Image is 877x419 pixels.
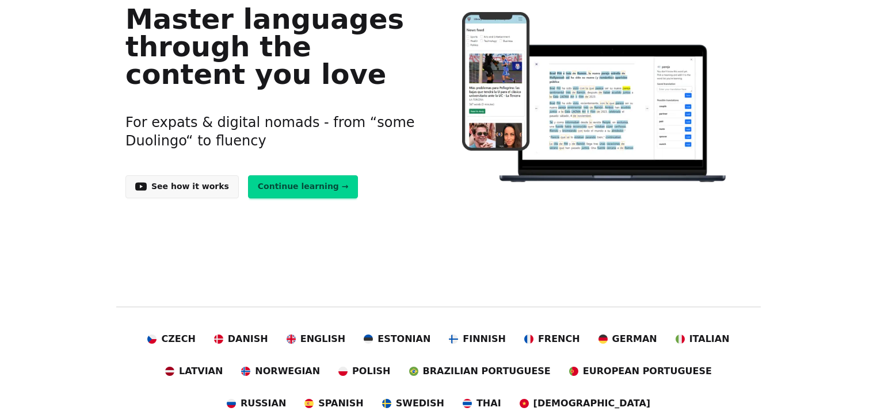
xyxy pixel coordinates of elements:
span: Danish [228,332,268,346]
a: Spanish [304,397,363,410]
a: German [598,332,657,346]
a: Swedish [382,397,444,410]
a: Polish [338,364,390,378]
span: German [612,332,657,346]
a: See how it works [125,175,239,198]
a: Russian [227,397,286,410]
span: Norwegian [255,364,320,378]
a: Latvian [165,364,223,378]
span: Polish [352,364,390,378]
a: European Portuguese [569,364,712,378]
h3: For expats & digital nomads - from “some Duolingo“ to fluency [125,99,421,164]
span: European Portuguese [583,364,712,378]
a: Czech [147,332,195,346]
span: English [300,332,346,346]
a: Finnish [449,332,506,346]
a: Brazilian Portuguese [409,364,551,378]
span: Brazilian Portuguese [423,364,551,378]
a: Thai [463,397,501,410]
h1: Master languages through the content you love [125,5,421,88]
a: Estonian [364,332,430,346]
span: Thai [476,397,501,410]
span: [DEMOGRAPHIC_DATA] [533,397,650,410]
a: Italian [676,332,730,346]
a: English [287,332,346,346]
a: [DEMOGRAPHIC_DATA] [520,397,650,410]
span: Russian [241,397,286,410]
a: Continue learning → [248,175,359,198]
img: Learn languages online [439,12,752,184]
a: French [524,332,580,346]
span: Estonian [378,332,430,346]
span: Italian [689,332,730,346]
a: Norwegian [241,364,320,378]
a: Danish [214,332,268,346]
span: Latvian [179,364,223,378]
span: Czech [161,332,195,346]
span: Spanish [318,397,363,410]
span: Swedish [396,397,444,410]
span: French [538,332,580,346]
span: Finnish [463,332,506,346]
